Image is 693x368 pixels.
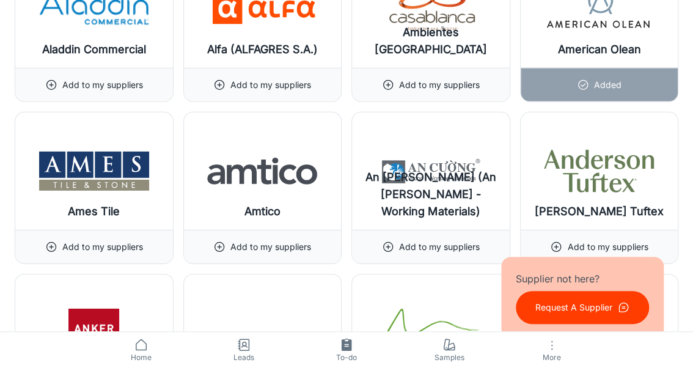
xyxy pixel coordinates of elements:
[39,147,149,196] img: Ames Tile
[594,78,621,92] p: Added
[207,309,317,358] img: Aperion Surfaces
[207,147,317,196] img: Amtico
[376,309,486,358] img: Appalachian
[230,240,311,254] p: Add to my suppliers
[295,332,398,368] a: To-do
[362,24,500,58] h6: Ambientes [GEOGRAPHIC_DATA]
[362,169,500,220] h6: An [PERSON_NAME] (An [PERSON_NAME] - Working Materials)
[399,78,480,92] p: Add to my suppliers
[244,203,280,220] h6: Amtico
[42,41,146,58] h6: Aladdin Commercial
[516,291,649,324] button: Request A Supplier
[97,352,185,363] span: Home
[516,271,649,286] p: Supplier not here?
[567,240,648,254] p: Add to my suppliers
[200,352,288,363] span: Leads
[405,352,493,363] span: Samples
[62,78,143,92] p: Add to my suppliers
[535,203,664,220] h6: [PERSON_NAME] Tuftex
[302,352,391,363] span: To-do
[557,41,640,58] h6: American Olean
[399,240,480,254] p: Add to my suppliers
[193,332,295,368] a: Leads
[376,147,486,196] img: An Cuong (An Cuong Wood - Working Materials)
[508,353,596,362] span: More
[544,147,654,196] img: Anderson Tuftex
[68,203,120,220] h6: Ames Tile
[62,240,143,254] p: Add to my suppliers
[39,309,149,358] img: Anker
[207,41,318,58] h6: Alfa (ALFAGRES S.A.)
[398,332,501,368] a: Samples
[501,332,603,368] button: More
[230,78,311,92] p: Add to my suppliers
[535,301,612,314] p: Request A Supplier
[90,332,193,368] a: Home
